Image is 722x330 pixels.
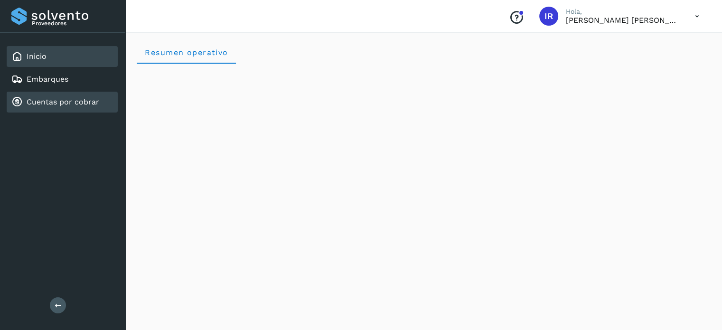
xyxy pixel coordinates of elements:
[7,69,118,90] div: Embarques
[27,52,47,61] a: Inicio
[144,48,228,57] span: Resumen operativo
[7,92,118,113] div: Cuentas por cobrar
[27,97,99,106] a: Cuentas por cobrar
[566,16,680,25] p: Ivan Riquelme Contreras
[7,46,118,67] div: Inicio
[27,75,68,84] a: Embarques
[566,8,680,16] p: Hola,
[32,20,114,27] p: Proveedores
